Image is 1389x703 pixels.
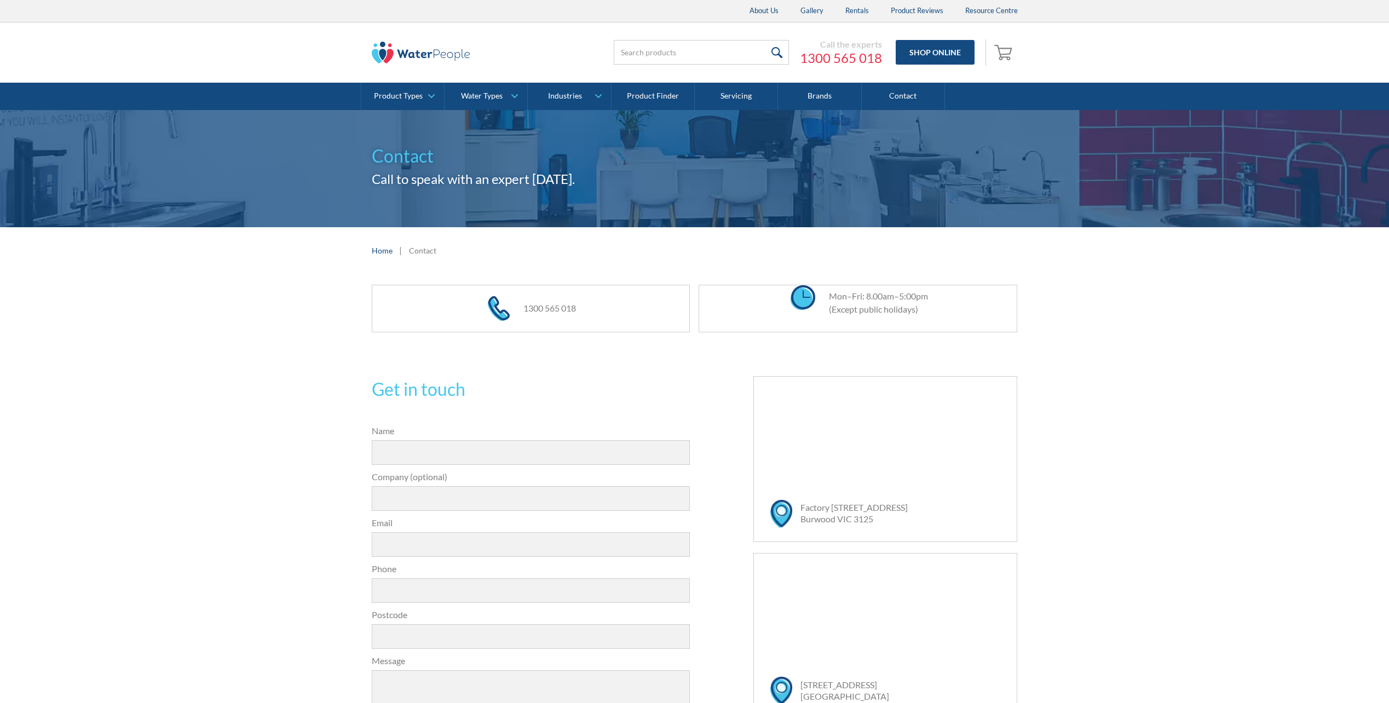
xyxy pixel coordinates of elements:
[548,91,582,101] div: Industries
[778,83,861,110] a: Brands
[372,516,690,529] label: Email
[862,83,945,110] a: Contact
[791,285,815,310] img: clock icon
[523,303,576,313] a: 1300 565 018
[461,91,503,101] div: Water Types
[612,83,695,110] a: Product Finder
[994,43,1015,61] img: shopping cart
[992,39,1018,66] a: Open cart
[372,654,690,667] label: Message
[800,50,882,66] a: 1300 565 018
[361,83,444,110] a: Product Types
[372,245,393,256] a: Home
[896,40,975,65] a: Shop Online
[770,500,792,528] img: map marker icon
[445,83,527,110] a: Water Types
[409,245,436,256] div: Contact
[398,244,404,257] div: |
[372,470,690,483] label: Company (optional)
[695,83,778,110] a: Servicing
[488,296,510,321] img: phone icon
[528,83,610,110] a: Industries
[372,376,690,402] h2: Get in touch
[372,169,1018,189] h2: Call to speak with an expert [DATE].
[800,679,889,701] a: [STREET_ADDRESS][GEOGRAPHIC_DATA]
[372,42,470,64] img: The Water People
[800,502,908,524] a: Factory [STREET_ADDRESS]Burwood VIC 3125
[374,91,423,101] div: Product Types
[372,424,690,437] label: Name
[800,39,882,50] div: Call the experts
[372,608,690,621] label: Postcode
[372,562,690,575] label: Phone
[614,40,789,65] input: Search products
[818,290,928,316] div: Mon–Fri: 8.00am–5:00pm (Except public holidays)
[372,143,1018,169] h1: Contact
